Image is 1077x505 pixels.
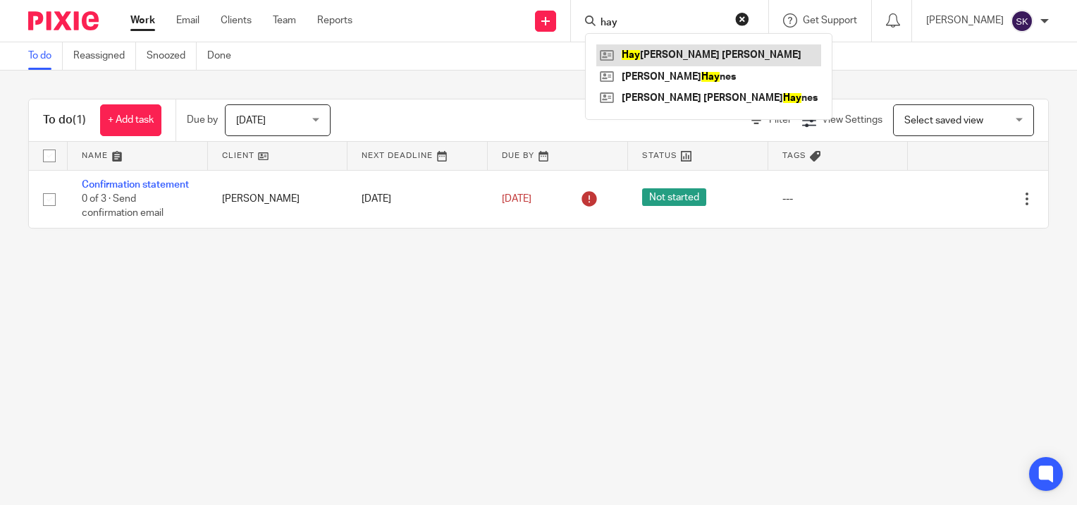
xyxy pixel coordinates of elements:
[236,116,266,126] span: [DATE]
[43,113,86,128] h1: To do
[904,116,983,126] span: Select saved view
[735,12,749,26] button: Clear
[1011,10,1033,32] img: svg%3E
[208,170,348,228] td: [PERSON_NAME]
[782,192,894,206] div: ---
[502,194,531,204] span: [DATE]
[73,114,86,126] span: (1)
[130,13,155,28] a: Work
[28,42,63,70] a: To do
[207,42,242,70] a: Done
[599,17,726,30] input: Search
[822,115,882,125] span: View Settings
[769,115,792,125] span: Filter
[147,42,197,70] a: Snoozed
[782,152,806,159] span: Tags
[187,113,218,127] p: Due by
[82,194,164,219] span: 0 of 3 · Send confirmation email
[273,13,296,28] a: Team
[642,188,706,206] span: Not started
[317,13,352,28] a: Reports
[73,42,136,70] a: Reassigned
[803,16,857,25] span: Get Support
[82,180,189,190] a: Confirmation statement
[28,11,99,30] img: Pixie
[926,13,1004,28] p: [PERSON_NAME]
[100,104,161,136] a: + Add task
[221,13,252,28] a: Clients
[347,170,488,228] td: [DATE]
[176,13,199,28] a: Email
